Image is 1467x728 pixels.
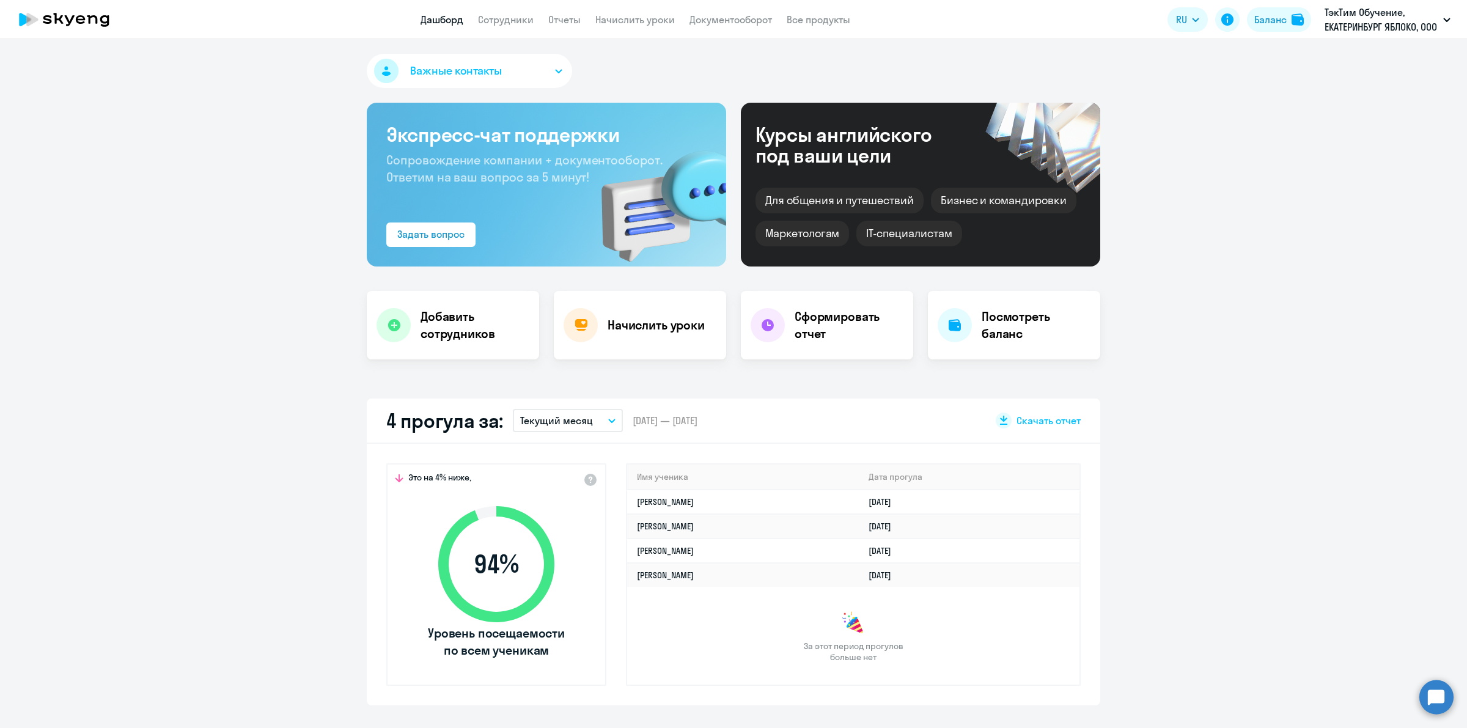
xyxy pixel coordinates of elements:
[386,122,707,147] h3: Экспресс-чат поддержки
[633,414,697,427] span: [DATE] — [DATE]
[869,496,901,507] a: [DATE]
[689,13,772,26] a: Документооборот
[756,221,849,246] div: Маркетологам
[408,472,471,487] span: Это на 4% ниже,
[1017,414,1081,427] span: Скачать отчет
[397,227,465,241] div: Задать вопрос
[637,570,694,581] a: [PERSON_NAME]
[520,413,593,428] p: Текущий месяц
[859,465,1079,490] th: Дата прогула
[421,13,463,26] a: Дашборд
[1176,12,1187,27] span: RU
[548,13,581,26] a: Отчеты
[931,188,1076,213] div: Бизнес и командировки
[795,308,903,342] h4: Сформировать отчет
[869,521,901,532] a: [DATE]
[637,521,694,532] a: [PERSON_NAME]
[513,409,623,432] button: Текущий месяц
[386,408,503,433] h2: 4 прогула за:
[595,13,675,26] a: Начислить уроки
[421,308,529,342] h4: Добавить сотрудников
[1325,5,1438,34] p: ТэкТим Обучение, ЕКАТЕРИНБУРГ ЯБЛОКО, ООО
[856,221,961,246] div: IT-специалистам
[1247,7,1311,32] button: Балансbalance
[386,222,476,247] button: Задать вопрос
[637,496,694,507] a: [PERSON_NAME]
[637,545,694,556] a: [PERSON_NAME]
[410,63,502,79] span: Важные контакты
[1167,7,1208,32] button: RU
[426,550,567,579] span: 94 %
[584,129,726,267] img: bg-img
[426,625,567,659] span: Уровень посещаемости по всем ученикам
[802,641,905,663] span: За этот период прогулов больше нет
[627,465,859,490] th: Имя ученика
[1318,5,1457,34] button: ТэкТим Обучение, ЕКАТЕРИНБУРГ ЯБЛОКО, ООО
[869,570,901,581] a: [DATE]
[386,152,663,185] span: Сопровождение компании + документооборот. Ответим на ваш вопрос за 5 минут!
[756,124,965,166] div: Курсы английского под ваши цели
[869,545,901,556] a: [DATE]
[982,308,1090,342] h4: Посмотреть баланс
[1254,12,1287,27] div: Баланс
[1292,13,1304,26] img: balance
[841,611,866,636] img: congrats
[608,317,705,334] h4: Начислить уроки
[756,188,924,213] div: Для общения и путешествий
[478,13,534,26] a: Сотрудники
[787,13,850,26] a: Все продукты
[367,54,572,88] button: Важные контакты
